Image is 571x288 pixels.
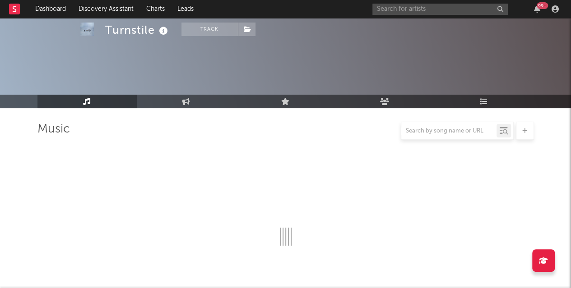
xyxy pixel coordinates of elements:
div: 99 + [537,2,548,9]
button: Track [181,23,238,36]
input: Search for artists [372,4,508,15]
div: Turnstile [105,23,170,37]
button: 99+ [534,5,540,13]
input: Search by song name or URL [401,128,497,135]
